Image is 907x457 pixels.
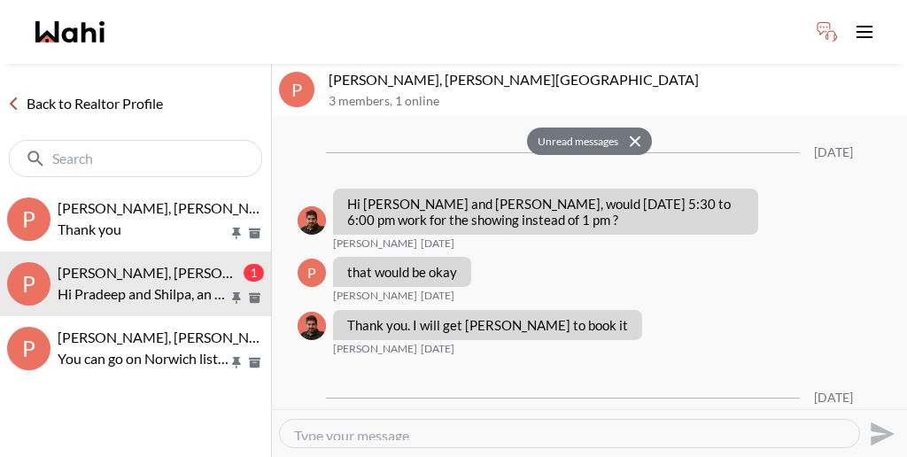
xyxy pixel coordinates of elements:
[421,342,454,356] time: 2025-09-20T01:22:54.130Z
[245,226,264,241] button: Archive
[58,219,229,240] p: Thank you
[814,391,853,406] div: [DATE]
[298,312,326,340] div: Faraz Azam
[347,196,744,228] p: Hi [PERSON_NAME] and [PERSON_NAME], would [DATE] 5:30 to 6:00 pm work for the showing instead of ...
[333,289,417,303] span: [PERSON_NAME]
[329,71,900,89] p: [PERSON_NAME], [PERSON_NAME][GEOGRAPHIC_DATA]
[7,198,50,241] div: P
[58,329,284,345] span: [PERSON_NAME], [PERSON_NAME]
[333,236,417,251] span: [PERSON_NAME]
[421,236,454,251] time: 2025-09-20T01:01:24.196Z
[298,312,326,340] img: F
[329,94,900,109] p: 3 members , 1 online
[229,226,244,241] button: Pin
[245,290,264,306] button: Archive
[52,150,222,167] input: Search
[7,262,50,306] div: P
[847,14,882,50] button: Toggle open navigation menu
[279,72,314,107] div: P
[7,327,50,370] div: P
[333,342,417,356] span: [PERSON_NAME]
[229,290,244,306] button: Pin
[58,264,428,281] span: [PERSON_NAME], [PERSON_NAME][GEOGRAPHIC_DATA]
[347,264,457,280] p: that would be okay
[298,259,326,287] div: P
[58,348,229,369] p: You can go on Norwich listing and book showing as per the time you want
[58,283,229,305] p: Hi Pradeep and Shilpa, an offer has been submitted for [STREET_ADDRESS]. If you’re still interest...
[298,206,326,235] img: F
[814,145,853,160] div: [DATE]
[244,264,264,282] div: 1
[298,206,326,235] div: Faraz Azam
[245,355,264,370] button: Archive
[527,128,624,156] button: Unread messages
[58,199,284,216] span: [PERSON_NAME], [PERSON_NAME]
[35,21,105,43] a: Wahi homepage
[294,427,845,440] textarea: Type your message
[347,317,628,333] p: Thank you. I will get [PERSON_NAME] to book it
[229,355,244,370] button: Pin
[421,289,454,303] time: 2025-09-20T01:14:38.315Z
[860,414,900,453] button: Send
